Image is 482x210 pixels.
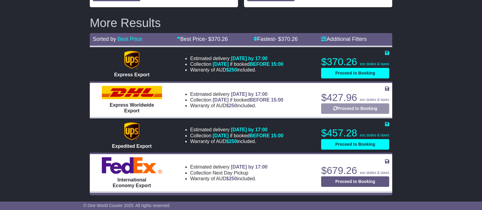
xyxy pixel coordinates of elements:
button: Proceed to Booking [321,139,389,150]
span: [DATE] by 17:00 [231,164,268,169]
span: - $ [205,36,228,42]
li: Warranty of AUD included. [190,176,268,181]
span: Expedited Export [112,144,152,149]
a: Fastest- $370.26 [254,36,298,42]
span: 370.26 [281,36,298,42]
p: $427.96 [321,92,389,104]
p: $679.26 [321,165,389,177]
img: DHL: Express Worldwide Export [102,86,162,99]
li: Warranty of AUD included. [190,103,283,108]
img: UPS (new): Expedited Export [124,122,139,140]
span: - $ [275,36,298,42]
span: exc duties & taxes [360,62,389,66]
span: BEFORE [249,62,270,67]
li: Collection [190,170,268,176]
span: BEFORE [249,97,270,102]
li: Warranty of AUD included. [190,138,283,144]
h2: More Results [90,16,392,29]
a: Best Price- $370.26 [177,36,228,42]
span: 250 [229,103,237,108]
span: Express Export [114,72,149,77]
img: UPS (new): Express Export [124,51,139,69]
span: [DATE] [213,97,229,102]
span: if booked [213,133,283,138]
span: Express Worldwide Export [110,102,154,113]
span: $ [226,67,237,72]
button: Proceed to Booking [321,103,389,114]
span: 15:00 [271,133,283,138]
span: [DATE] by 17:00 [231,92,268,97]
span: $ [226,103,237,108]
span: [DATE] [213,133,229,138]
span: Sorted by [93,36,116,42]
span: if booked [213,62,283,67]
li: Estimated delivery [190,91,283,97]
p: $457.28 [321,127,389,139]
p: $370.26 [321,56,389,68]
a: Additional Filters [321,36,367,42]
span: 250 [229,176,237,181]
span: exc duties & taxes [360,98,389,102]
span: 250 [229,139,237,144]
li: Estimated delivery [190,127,283,132]
span: BEFORE [249,133,270,138]
span: 250 [229,67,237,72]
span: 15:00 [271,97,283,102]
span: International Economy Export [113,177,151,188]
span: [DATE] by 17:00 [231,127,268,132]
span: $ [226,139,237,144]
span: [DATE] [213,62,229,67]
button: Proceed to Booking [321,68,389,78]
li: Collection [190,97,283,103]
li: Warranty of AUD included. [190,67,283,73]
span: 15:00 [271,62,283,67]
span: exc duties & taxes [360,133,389,137]
span: Next Day Pickup [213,170,248,175]
img: FedEx Express: International Economy Export [102,157,162,174]
span: [DATE] by 17:00 [231,56,268,61]
span: exc duties & taxes [360,171,389,175]
span: © One World Courier 2025. All rights reserved. [83,203,171,208]
span: 370.26 [211,36,228,42]
span: $ [226,176,237,181]
a: Best Price [117,36,142,42]
li: Estimated delivery [190,164,268,170]
li: Collection [190,61,283,67]
li: Estimated delivery [190,56,283,61]
li: Collection [190,133,283,138]
span: if booked [213,97,283,102]
button: Proceed to Booking [321,176,389,187]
